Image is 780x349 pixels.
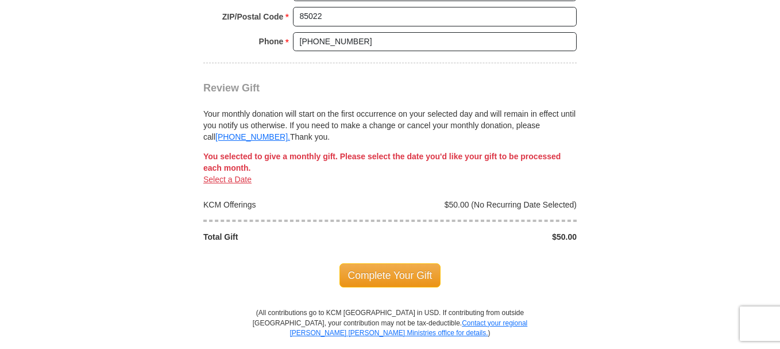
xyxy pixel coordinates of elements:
[198,199,391,210] div: KCM Offerings
[203,152,561,172] span: You selected to give a monthly gift. Please select the date you'd like your gift to be processed ...
[203,82,260,94] span: Review Gift
[289,319,527,337] a: Contact your regional [PERSON_NAME] [PERSON_NAME] Ministries office for details.
[215,132,290,141] a: [PHONE_NUMBER].
[339,263,441,287] span: Complete Your Gift
[198,231,391,243] div: Total Gift
[203,175,252,184] a: Select a Date
[259,33,284,49] strong: Phone
[390,231,583,243] div: $50.00
[203,94,577,143] div: Your monthly donation will start on the first occurrence on your selected day and will remain in ...
[222,9,284,25] strong: ZIP/Postal Code
[445,200,577,209] span: $50.00 (No Recurring Date Selected)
